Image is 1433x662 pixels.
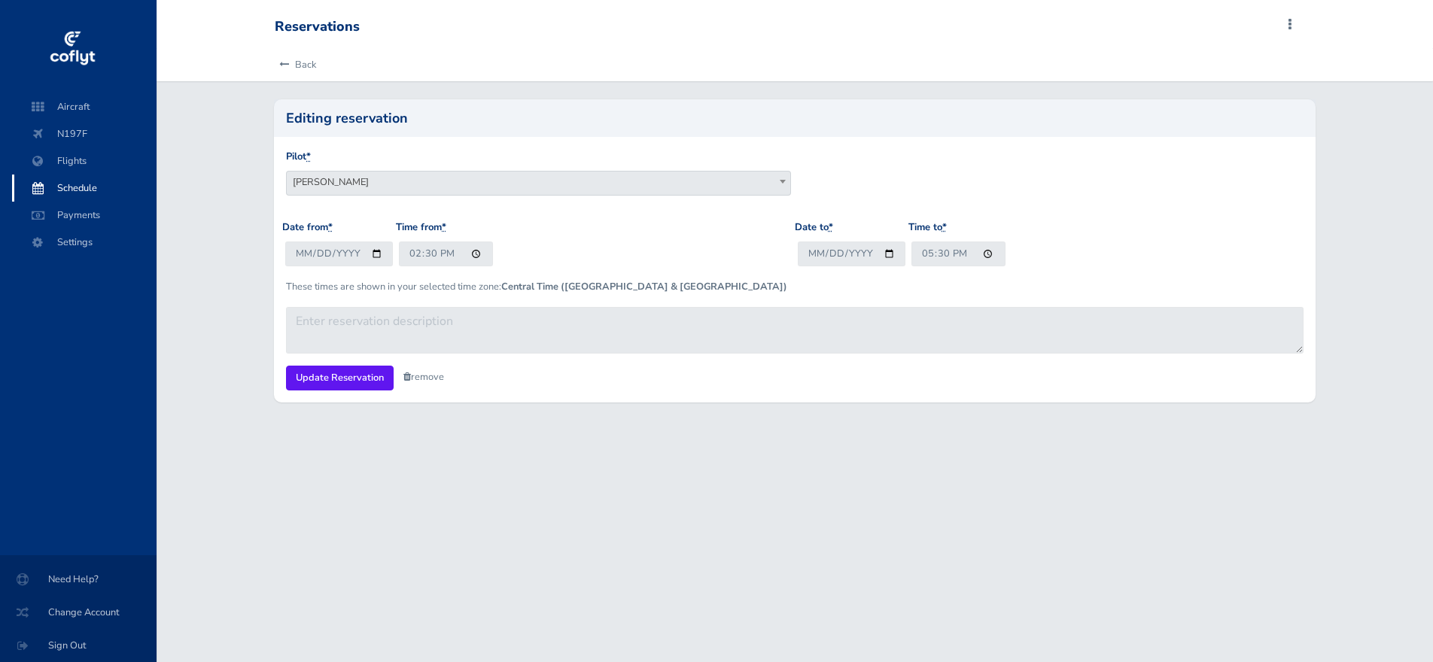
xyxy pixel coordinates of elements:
abbr: required [328,220,333,234]
b: Central Time ([GEOGRAPHIC_DATA] & [GEOGRAPHIC_DATA]) [501,280,787,293]
a: Back [275,48,316,81]
div: Reservations [275,19,360,35]
label: Time from [396,220,446,235]
span: Payments [27,202,141,229]
span: Change Account [18,599,138,626]
span: Sign Out [18,632,138,659]
input: Update Reservation [286,366,394,390]
span: Aircraft [27,93,141,120]
span: Dennis Standish [286,171,791,196]
span: Schedule [27,175,141,202]
abbr: required [829,220,833,234]
span: Need Help? [18,566,138,593]
label: Time to [908,220,947,235]
span: Settings [27,229,141,256]
p: These times are shown in your selected time zone: [286,279,1303,294]
abbr: required [442,220,446,234]
abbr: required [942,220,947,234]
span: N197F [27,120,141,147]
label: Date to [795,220,833,235]
label: Date from [282,220,333,235]
span: Flights [27,147,141,175]
a: remove [403,370,444,384]
span: Dennis Standish [287,172,790,193]
label: Pilot [286,149,311,165]
abbr: required [306,150,311,163]
img: coflyt logo [47,26,97,71]
h2: Editing reservation [286,111,1303,125]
